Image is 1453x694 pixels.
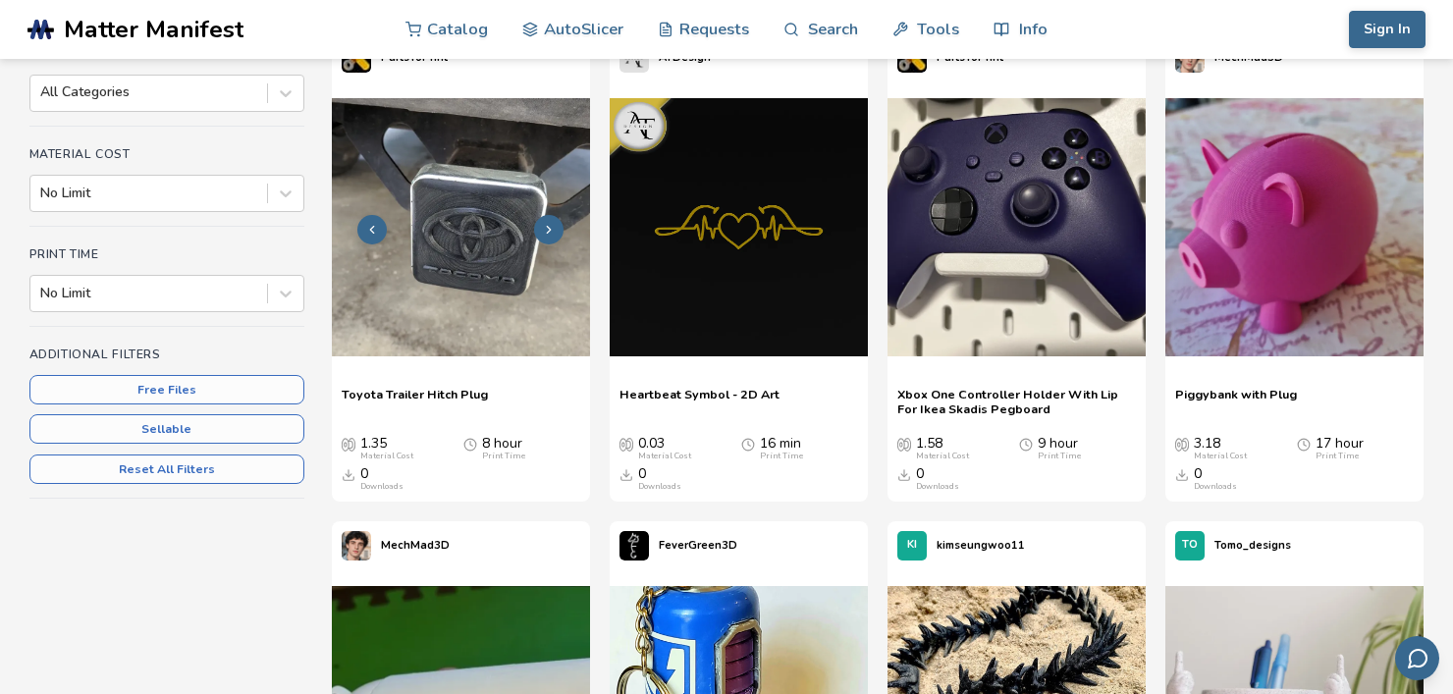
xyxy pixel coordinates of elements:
button: Reset All Filters [29,454,304,484]
div: 1.58 [916,436,969,461]
span: Downloads [342,466,355,482]
p: FeverGreen3D [659,535,737,556]
span: KI [907,539,917,552]
div: Material Cost [916,452,969,461]
span: Average Print Time [463,436,477,452]
input: No Limit [40,186,44,201]
div: 1.35 [360,436,413,461]
div: Material Cost [1194,452,1247,461]
span: Downloads [1175,466,1189,482]
img: MechMad3D's profile [342,531,371,561]
div: Downloads [916,482,959,492]
span: Average Cost [619,436,633,452]
button: Sellable [29,414,304,444]
div: Print Time [482,452,525,461]
span: Average Print Time [1019,436,1033,452]
input: No Limit [40,286,44,301]
img: FeverGreen3D's profile [619,531,649,561]
div: Downloads [1194,482,1237,492]
span: Average Cost [342,436,355,452]
div: 16 min [760,436,803,461]
button: Sign In [1349,11,1426,48]
div: 17 hour [1316,436,1364,461]
div: 0.03 [638,436,691,461]
div: 0 [638,466,681,492]
input: All Categories [40,84,44,100]
p: kimseungwoo11 [937,535,1025,556]
div: 0 [360,466,404,492]
div: Material Cost [638,452,691,461]
span: Average Cost [1175,436,1189,452]
button: Send feedback via email [1395,636,1439,680]
div: 0 [916,466,959,492]
span: Downloads [619,466,633,482]
div: Downloads [638,482,681,492]
h4: Categories [29,46,304,60]
div: Material Cost [360,452,413,461]
span: Average Cost [897,436,911,452]
div: 3.18 [1194,436,1247,461]
div: Print Time [1038,452,1081,461]
h4: Additional Filters [29,347,304,361]
a: Xbox One Controller Holder With Lip For Ikea Skadis Pegboard [897,387,1136,416]
span: Downloads [897,466,911,482]
h4: Print Time [29,247,304,261]
a: MechMad3D's profileMechMad3D [332,521,459,570]
a: FeverGreen3D's profileFeverGreen3D [610,521,747,570]
div: 8 hour [482,436,525,461]
p: Tomo_designs [1214,535,1291,556]
div: 0 [1194,466,1237,492]
div: Print Time [760,452,803,461]
a: Heartbeat Symbol - 2D Art [619,387,780,416]
a: Toyota Trailer Hitch Plug [342,387,488,416]
p: MechMad3D [381,535,450,556]
span: TO [1182,539,1198,552]
div: 9 hour [1038,436,1081,461]
span: Average Print Time [1297,436,1311,452]
span: Average Print Time [741,436,755,452]
div: Print Time [1316,452,1359,461]
span: Matter Manifest [64,16,243,43]
button: Free Files [29,375,304,404]
a: Piggybank with Plug [1175,387,1297,416]
div: Downloads [360,482,404,492]
h4: Material Cost [29,147,304,161]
